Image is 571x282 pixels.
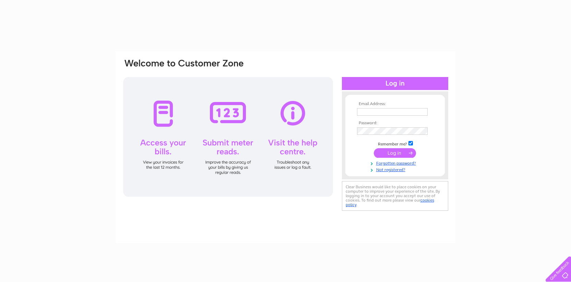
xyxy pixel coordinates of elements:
a: cookies policy [346,198,434,207]
th: Password: [355,121,435,126]
a: Not registered? [357,166,435,172]
td: Remember me? [355,140,435,147]
a: Forgotten password? [357,159,435,166]
div: Clear Business would like to place cookies on your computer to improve your experience of the sit... [342,181,448,211]
input: Submit [374,148,416,158]
th: Email Address: [355,102,435,106]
